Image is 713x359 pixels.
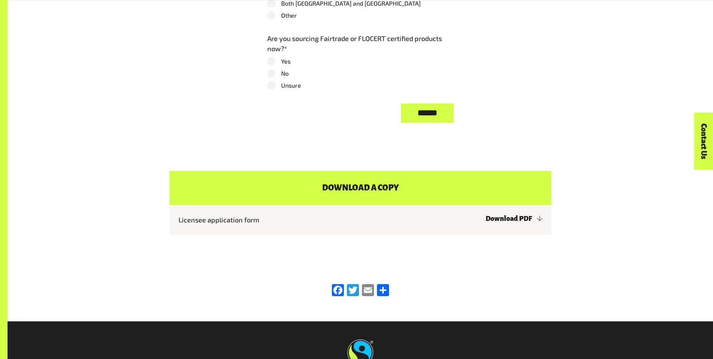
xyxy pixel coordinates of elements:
label: Other [267,11,454,20]
a: Facebook [330,284,345,297]
label: No [267,69,454,78]
a: Share [375,284,391,297]
h4: Download a copy [170,171,551,205]
label: Yes [267,57,454,66]
a: Twitter [345,284,360,297]
a: Email [360,284,375,297]
label: Unsure [267,81,454,90]
label: Are you sourcing Fairtrade or FLOCERT certified products now? [267,33,454,54]
a: Download PDF [486,215,542,222]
